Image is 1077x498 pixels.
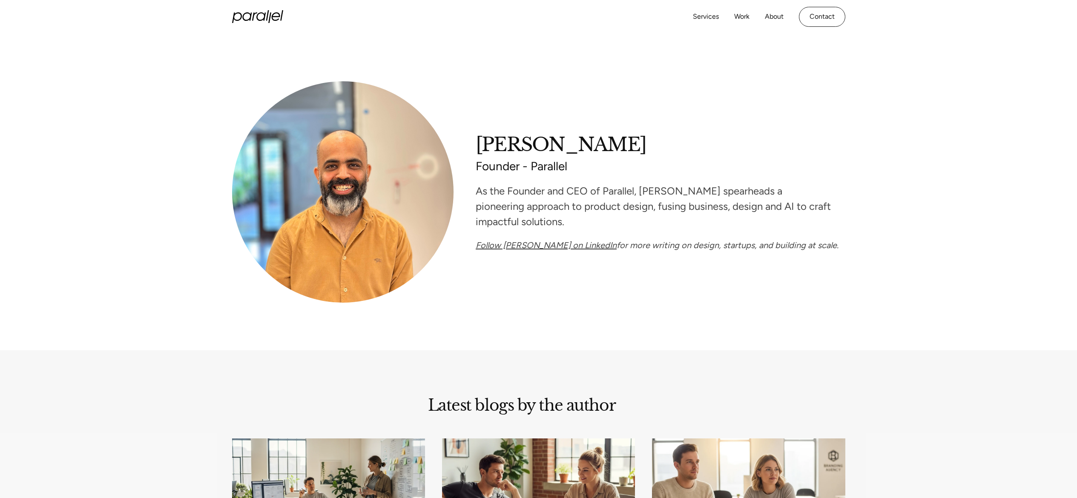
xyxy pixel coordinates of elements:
[476,162,845,170] div: Founder - Parallel
[232,10,283,23] a: home
[476,240,617,250] span: Follow [PERSON_NAME] on LinkedIn
[799,7,845,27] a: Contact
[476,187,845,225] p: As the Founder and CEO of Parallel, [PERSON_NAME] spearheads a pioneering approach to product des...
[476,242,839,248] a: Follow [PERSON_NAME] on LinkedInfor more writing on design, startups, and building at scale.
[765,11,784,23] a: About
[476,135,845,151] h1: [PERSON_NAME]
[428,398,649,411] h2: Latest blogs by the author
[693,11,719,23] a: Services
[734,11,750,23] a: Work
